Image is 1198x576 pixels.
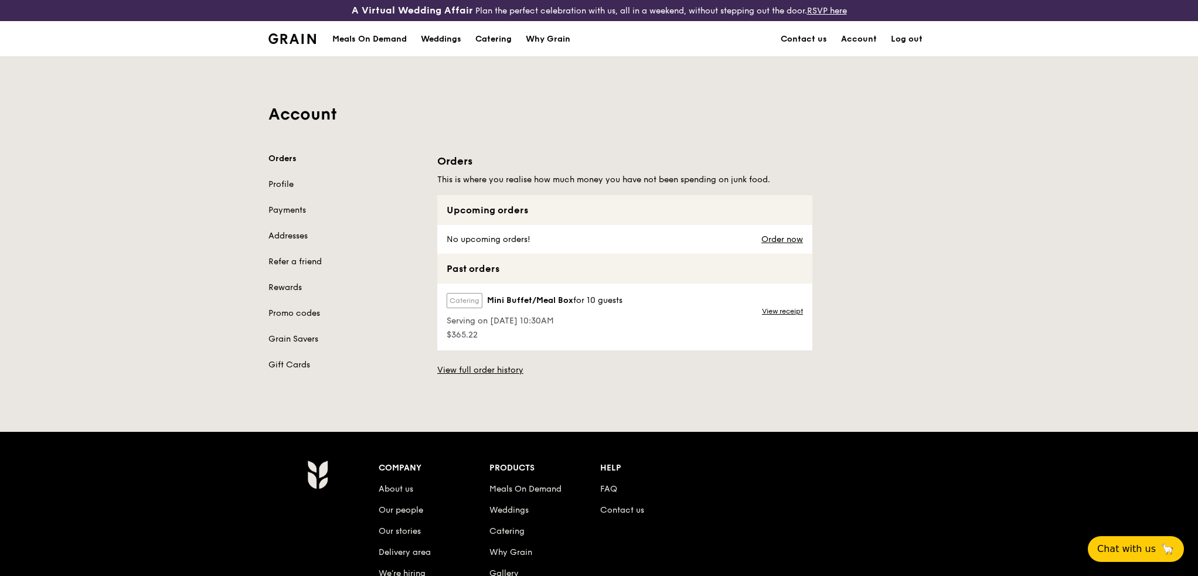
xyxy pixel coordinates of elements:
[261,5,937,16] div: Plan the perfect celebration with us, all in a weekend, without stepping out the door.
[437,195,812,225] div: Upcoming orders
[268,230,423,242] a: Addresses
[489,484,561,494] a: Meals On Demand
[379,547,431,557] a: Delivery area
[437,364,523,376] a: View full order history
[489,505,529,515] a: Weddings
[268,256,423,268] a: Refer a friend
[437,153,812,169] h1: Orders
[447,315,622,327] span: Serving on [DATE] 10:30AM
[834,22,884,57] a: Account
[268,282,423,294] a: Rewards
[268,308,423,319] a: Promo codes
[526,22,570,57] div: Why Grain
[307,460,328,489] img: Grain
[437,225,537,254] div: No upcoming orders!
[268,33,316,44] img: Grain
[421,22,461,57] div: Weddings
[379,526,421,536] a: Our stories
[774,22,834,57] a: Contact us
[379,505,423,515] a: Our people
[268,21,316,56] a: GrainGrain
[884,22,930,57] a: Log out
[519,22,577,57] a: Why Grain
[475,22,512,57] div: Catering
[268,179,423,190] a: Profile
[268,333,423,345] a: Grain Savers
[414,22,468,57] a: Weddings
[807,6,847,16] a: RSVP here
[352,5,473,16] h3: A Virtual Wedding Affair
[600,505,644,515] a: Contact us
[600,460,711,476] div: Help
[332,22,407,57] div: Meals On Demand
[489,460,600,476] div: Products
[762,306,803,316] a: View receipt
[489,547,532,557] a: Why Grain
[268,205,423,216] a: Payments
[1160,542,1175,556] span: 🦙
[1088,536,1184,562] button: Chat with us🦙
[268,104,930,125] h1: Account
[268,153,423,165] a: Orders
[437,254,812,284] div: Past orders
[573,295,622,305] span: for 10 guests
[447,293,482,308] label: Catering
[487,295,573,306] span: Mini Buffet/Meal Box
[600,484,617,494] a: FAQ
[468,22,519,57] a: Catering
[447,329,622,341] span: $365.22
[379,484,413,494] a: About us
[437,174,812,186] h5: This is where you realise how much money you have not been spending on junk food.
[1097,542,1156,556] span: Chat with us
[379,460,489,476] div: Company
[761,235,803,244] a: Order now
[489,526,525,536] a: Catering
[268,359,423,371] a: Gift Cards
